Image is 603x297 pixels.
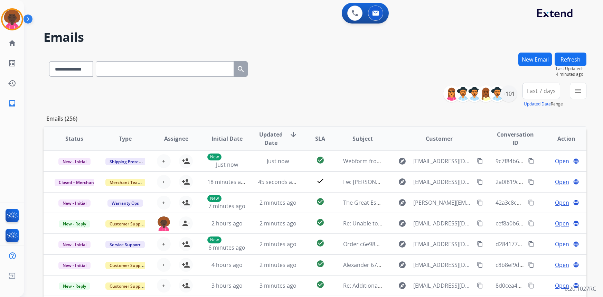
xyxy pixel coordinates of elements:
span: Open [555,178,569,186]
mat-icon: check_circle [316,197,324,206]
mat-icon: content_copy [477,262,483,268]
mat-icon: check_circle [316,260,324,268]
span: Service Support [105,241,145,248]
mat-icon: language [573,179,579,185]
span: [EMAIL_ADDRESS][DOMAIN_NAME] [413,240,473,248]
span: [PERSON_NAME][EMAIL_ADDRESS][PERSON_NAME][DOMAIN_NAME] [413,198,473,207]
mat-icon: content_copy [477,241,483,247]
span: Open [555,198,569,207]
span: Alexander 67 Chrome Bumper box [343,261,433,269]
span: Just now [267,157,289,165]
h2: Emails [44,30,586,44]
span: + [162,240,165,248]
span: 7 minutes ago [208,202,245,210]
span: Initial Date [211,134,243,143]
mat-icon: explore [398,198,406,207]
mat-icon: content_copy [477,220,483,226]
span: Re: Additional Information Needed: Photo(s) and/or video(s) of defective product in question [343,282,584,289]
p: New [207,195,222,202]
span: 9c7f84b6-5209-4edf-b09f-7869d3614be4 [496,157,599,165]
span: Range [524,101,563,107]
span: Warranty Ops [107,199,143,207]
button: Refresh [555,53,586,66]
span: 4 hours ago [211,261,243,269]
span: Customer Support [105,262,150,269]
span: [EMAIL_ADDRESS][DOMAIN_NAME] [413,178,473,186]
span: 45 seconds ago [258,178,299,186]
span: 4 minutes ago [556,72,586,77]
span: 2a0f819c-5932-48f6-9180-6042ab23cac8 [496,178,599,186]
span: New - Initial [58,199,91,207]
mat-icon: inbox [8,99,16,108]
mat-icon: person_add [182,157,190,165]
span: Open [555,261,569,269]
mat-icon: content_copy [528,241,534,247]
button: Last 7 days [522,83,560,99]
span: + [162,281,165,290]
span: 2 minutes ago [260,199,296,206]
mat-icon: person_add [182,261,190,269]
span: New - Initial [58,262,91,269]
img: agent-avatar [157,216,171,231]
mat-icon: search [237,65,245,73]
mat-icon: explore [398,178,406,186]
span: Customer Support [105,220,150,228]
mat-icon: person_add [182,178,190,186]
span: Last Updated: [556,66,586,72]
span: Customer Support [105,282,150,290]
span: + [162,198,165,207]
span: Updated Date [258,130,284,147]
span: 18 minutes ago [207,178,247,186]
mat-icon: content_copy [528,262,534,268]
mat-icon: menu [574,87,582,95]
span: Open [555,157,569,165]
mat-icon: arrow_downward [289,130,298,139]
mat-icon: content_copy [528,179,534,185]
mat-icon: check_circle [316,280,324,289]
mat-icon: content_copy [528,220,534,226]
mat-icon: person_add [182,281,190,290]
p: New [207,236,222,243]
mat-icon: list_alt [8,59,16,67]
span: 2 minutes ago [260,220,296,227]
span: New - Reply [59,220,90,228]
mat-icon: content_copy [528,199,534,206]
span: 3 hours ago [211,282,243,289]
img: avatar [2,10,22,29]
span: Shipping Protection [105,158,153,165]
button: New Email [518,53,552,66]
span: Merchant Team [105,179,145,186]
span: 3 minutes ago [260,282,296,289]
mat-icon: language [573,241,579,247]
span: SLA [315,134,325,143]
span: Subject [352,134,373,143]
span: The Great Escape Claim [343,199,405,206]
span: + [162,261,165,269]
span: c8b8ef9d-01be-49ff-aa0a-1e9e3b2b1241 [496,261,600,269]
span: 2 minutes ago [260,240,296,248]
mat-icon: content_copy [477,199,483,206]
span: + [162,178,165,186]
span: Just now [216,161,238,168]
span: New - Initial [58,241,91,248]
p: New [207,154,222,160]
mat-icon: content_copy [528,158,534,164]
span: Webform from [EMAIL_ADDRESS][DOMAIN_NAME] on [DATE] [343,157,500,165]
mat-icon: home [8,39,16,47]
mat-icon: check_circle [316,218,324,226]
mat-icon: explore [398,157,406,165]
div: +101 [500,85,517,102]
mat-icon: history [8,79,16,87]
span: Customer [426,134,453,143]
th: Action [536,127,586,151]
mat-icon: person_remove [182,219,190,228]
p: 0.20.1027RC [565,285,596,293]
mat-icon: language [573,282,579,289]
span: Conversation ID [496,130,535,147]
button: + [157,237,171,251]
mat-icon: explore [398,281,406,290]
span: [EMAIL_ADDRESS][DOMAIN_NAME] [413,281,473,290]
mat-icon: explore [398,219,406,228]
span: [EMAIL_ADDRESS][DOMAIN_NAME] [413,219,473,228]
span: Last 7 days [527,90,556,92]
